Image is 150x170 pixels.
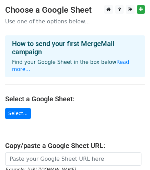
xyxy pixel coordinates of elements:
[12,59,138,73] p: Find your Google Sheet in the box below
[5,18,145,25] p: Use one of the options below...
[12,39,138,56] h4: How to send your first MergeMail campaign
[5,95,145,103] h4: Select a Google Sheet:
[5,5,145,15] h3: Choose a Google Sheet
[12,59,129,72] a: Read more...
[5,152,141,166] input: Paste your Google Sheet URL here
[5,108,31,119] a: Select...
[5,141,145,150] h4: Copy/paste a Google Sheet URL:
